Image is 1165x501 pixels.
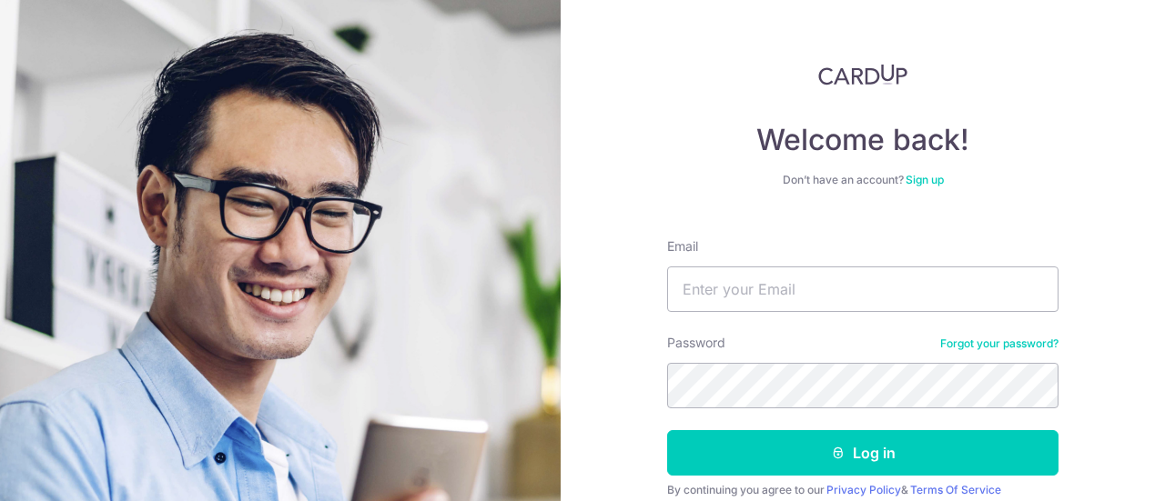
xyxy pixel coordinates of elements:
[667,122,1059,158] h4: Welcome back!
[667,237,698,256] label: Email
[667,334,725,352] label: Password
[818,64,907,85] img: CardUp Logo
[940,336,1059,351] a: Forgot your password?
[667,430,1059,476] button: Log in
[910,483,1001,496] a: Terms Of Service
[906,173,944,186] a: Sign up
[667,173,1059,187] div: Don’t have an account?
[826,483,901,496] a: Privacy Policy
[667,266,1059,312] input: Enter your Email
[667,483,1059,497] div: By continuing you agree to our &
